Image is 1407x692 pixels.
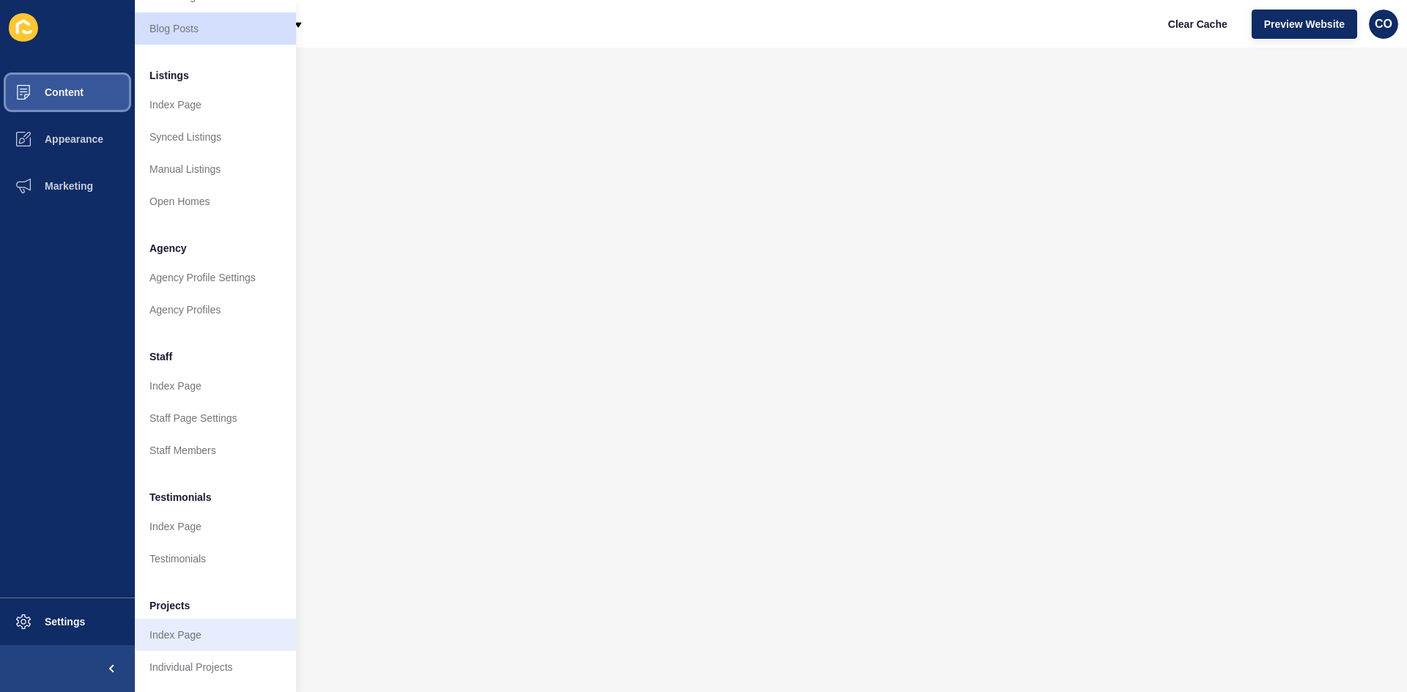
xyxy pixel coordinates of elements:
a: Testimonials [135,543,296,575]
span: CO [1375,17,1392,31]
span: Staff [149,349,172,364]
button: Clear Cache [1156,10,1240,39]
span: Clear Cache [1168,17,1227,31]
a: Individual Projects [135,651,296,683]
a: Agency Profile Settings [135,261,296,294]
a: Blog Posts [135,12,296,45]
a: Agency Profiles [135,294,296,326]
a: Index Page [135,370,296,402]
span: Testimonials [149,490,212,505]
a: Index Page [135,510,296,543]
a: Synced Listings [135,121,296,153]
span: Projects [149,598,190,613]
a: Index Page [135,619,296,651]
a: Open Homes [135,185,296,217]
button: Preview Website [1252,10,1357,39]
a: Index Page [135,89,296,121]
a: Staff Members [135,434,296,466]
span: Agency [149,241,187,256]
span: Preview Website [1264,17,1345,31]
span: Listings [149,68,189,83]
a: Staff Page Settings [135,402,296,434]
a: Manual Listings [135,153,296,185]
